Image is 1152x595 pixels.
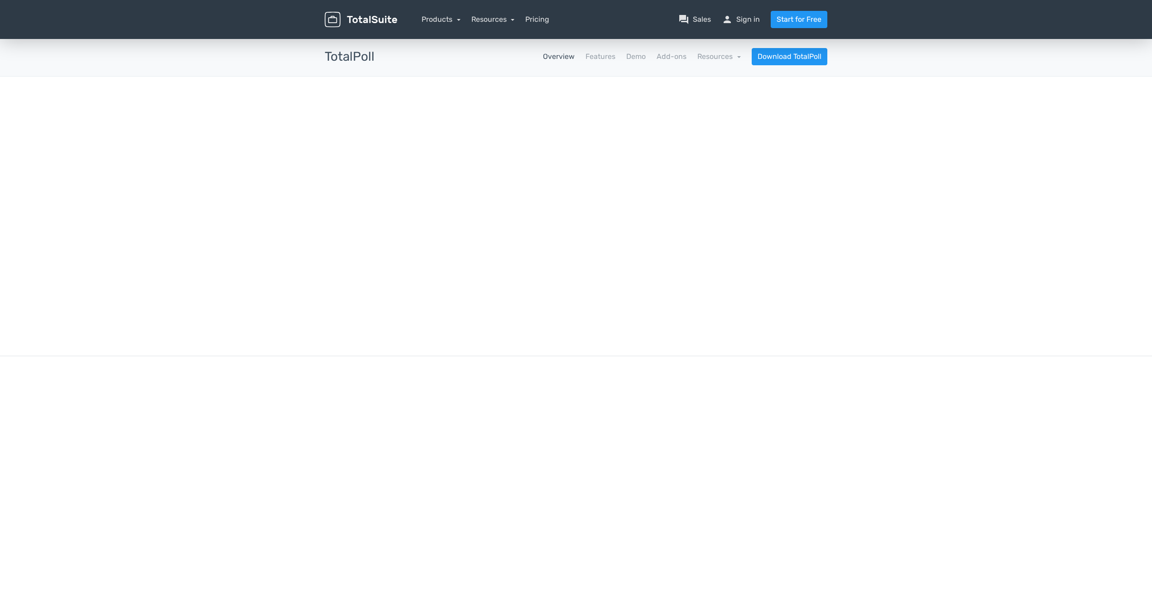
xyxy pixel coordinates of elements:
a: Products [422,15,461,24]
a: Resources [471,15,515,24]
a: Start for Free [771,11,827,28]
a: question_answerSales [678,14,711,25]
a: personSign in [722,14,760,25]
a: Demo [626,51,646,62]
h3: TotalPoll [325,50,374,64]
a: Features [586,51,615,62]
a: Add-ons [657,51,686,62]
span: person [722,14,733,25]
span: question_answer [678,14,689,25]
a: Resources [697,52,741,61]
a: Download TotalPoll [752,48,827,65]
img: TotalSuite for WordPress [325,12,397,28]
a: Overview [543,51,575,62]
a: Pricing [525,14,549,25]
